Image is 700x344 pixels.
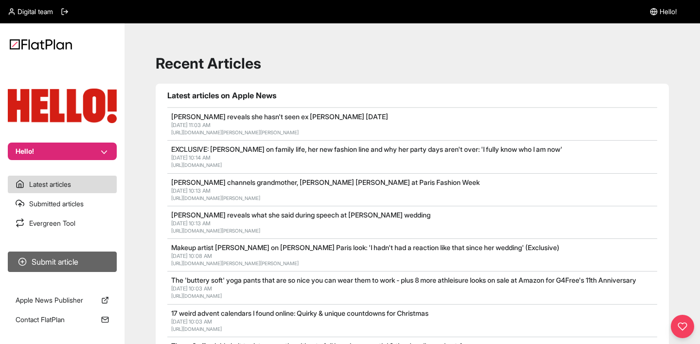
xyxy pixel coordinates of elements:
span: [DATE] 10:08 AM [171,253,212,259]
img: Logo [10,39,72,50]
a: Evergreen Tool [8,215,117,232]
a: [URL][DOMAIN_NAME][PERSON_NAME][PERSON_NAME] [171,260,299,266]
span: [DATE] 10:14 AM [171,154,211,161]
a: The 'buttery soft' yoga pants that are so nice you can wear them to work - plus 8 more athleisure... [171,276,636,284]
button: Submit article [8,252,117,272]
button: Hello! [8,143,117,160]
a: [PERSON_NAME] reveals she hasn't seen ex [PERSON_NAME] [DATE] [171,112,388,121]
span: [DATE] 10:13 AM [171,187,211,194]
a: [URL][DOMAIN_NAME] [171,293,222,299]
a: Apple News Publisher [8,291,117,309]
a: [PERSON_NAME] channels grandmother, [PERSON_NAME] [PERSON_NAME] at Paris Fashion Week [171,178,480,186]
a: Makeup artist [PERSON_NAME] on [PERSON_NAME] Paris look: 'I hadn't had a reaction like that since... [171,243,559,252]
a: 17 weird advent calendars I found online: Quirky & unique countdowns for Christmas [171,309,429,317]
a: [URL][DOMAIN_NAME][PERSON_NAME] [171,195,260,201]
a: Submitted articles [8,195,117,213]
a: [URL][DOMAIN_NAME][PERSON_NAME] [171,228,260,234]
a: [URL][DOMAIN_NAME][PERSON_NAME][PERSON_NAME] [171,129,299,135]
span: [DATE] 11:03 AM [171,122,211,128]
span: [DATE] 10:03 AM [171,318,212,325]
span: [DATE] 10:03 AM [171,285,212,292]
a: [URL][DOMAIN_NAME] [171,326,222,332]
span: Digital team [18,7,53,17]
a: Latest articles [8,176,117,193]
h1: Latest articles on Apple News [167,90,657,101]
img: Publication Logo [8,89,117,123]
a: [URL][DOMAIN_NAME] [171,162,222,168]
span: Hello! [660,7,677,17]
a: Contact FlatPlan [8,311,117,328]
h1: Recent Articles [156,54,669,72]
a: Digital team [8,7,53,17]
a: [PERSON_NAME] reveals what she said during speech at [PERSON_NAME] wedding [171,211,431,219]
a: EXCLUSIVE: [PERSON_NAME] on family life, her new fashion line and why her party days aren't over:... [171,145,562,153]
span: [DATE] 10:13 AM [171,220,211,227]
